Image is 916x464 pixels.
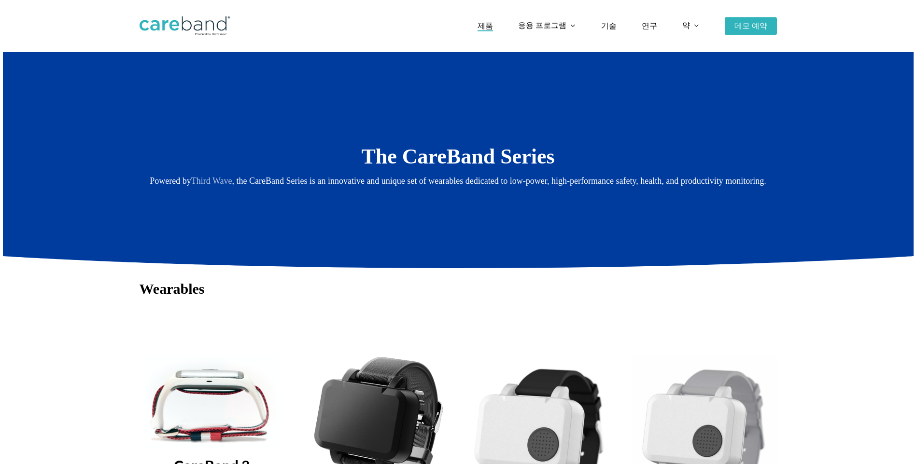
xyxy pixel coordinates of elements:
[140,144,777,170] h2: The CareBand Series
[191,176,232,186] a: Third Wave
[682,21,690,29] span: 약
[642,22,657,30] a: 연구
[140,16,230,36] img: 케어밴드
[725,22,777,30] a: 데모 예약
[734,22,767,30] span: 데모 예약
[601,22,617,30] a: 기술
[682,22,700,30] a: 약
[140,280,777,298] h3: Wearables
[518,22,576,30] a: 응용 프로그램
[478,22,493,30] a: 제품
[518,21,566,29] span: 응용 프로그램
[140,173,777,189] p: Powered by , the CareBand Series is an innovative and unique set of wearables dedicated to low-po...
